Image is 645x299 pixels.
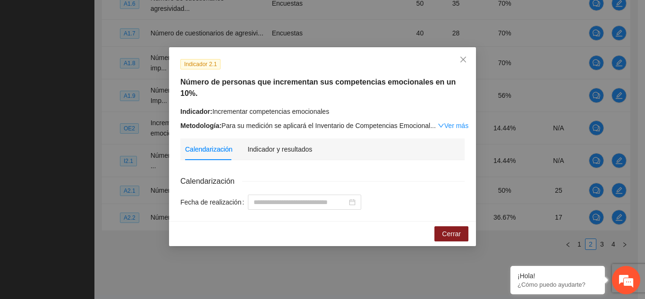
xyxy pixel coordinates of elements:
div: Calendarización [185,144,232,154]
div: Para su medición se aplicará el Inventario de Competencias Emocional [180,120,465,131]
span: Cerrar [442,229,461,239]
a: Expand [438,122,468,129]
span: Estamos en línea. [55,96,130,192]
h5: Número de personas que incrementan sus competencias emocionales en un 10%. [180,77,465,99]
p: ¿Cómo puedo ayudarte? [518,281,598,288]
span: close [459,56,467,63]
button: Close [450,47,476,73]
span: down [438,122,444,129]
strong: Indicador: [180,108,212,115]
div: Chatee con nosotros ahora [49,48,159,60]
textarea: Escriba su mensaje y pulse “Intro” [5,199,180,232]
span: Calendarización [180,175,242,187]
div: ¡Hola! [518,272,598,280]
button: Cerrar [434,226,468,241]
label: Fecha de realización [180,195,248,210]
span: ... [430,122,436,129]
div: Indicador y resultados [247,144,312,154]
strong: Metodología: [180,122,221,129]
span: Indicador 2.1 [180,59,221,69]
div: Incrementar competencias emocionales [180,106,465,117]
div: Minimizar ventana de chat en vivo [155,5,178,27]
input: Fecha de realización [254,197,347,207]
